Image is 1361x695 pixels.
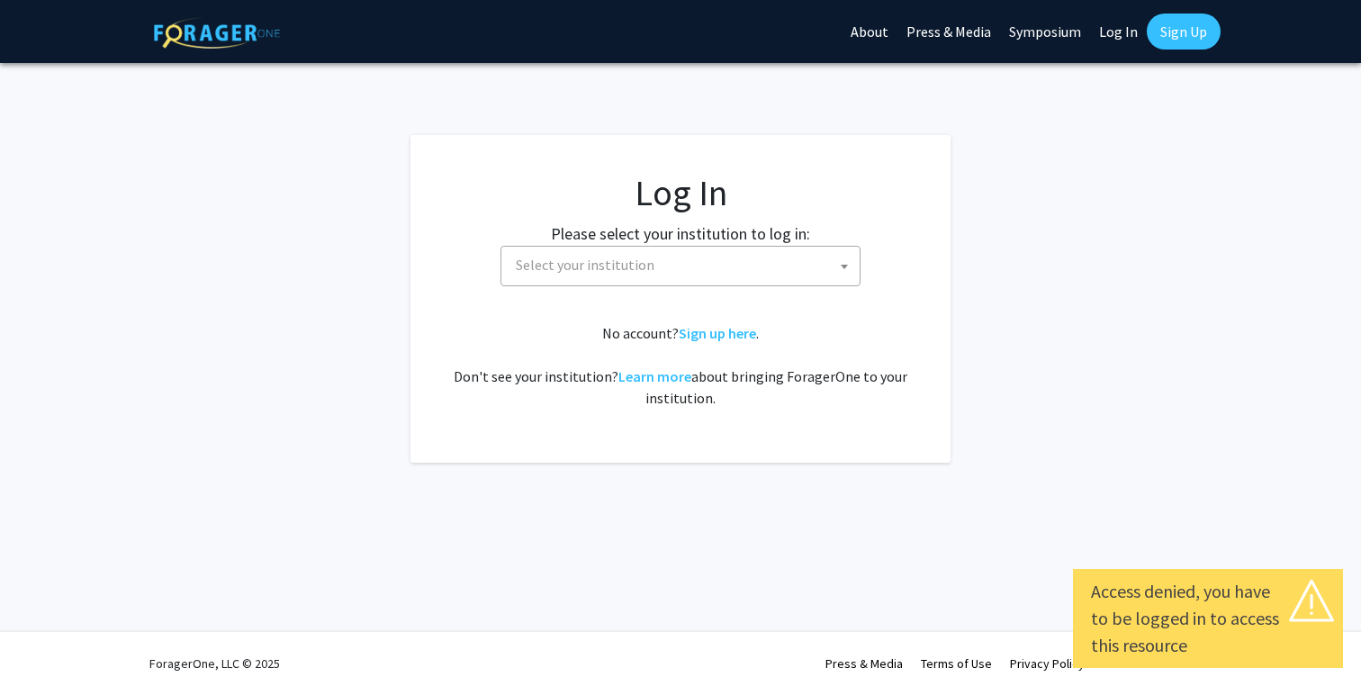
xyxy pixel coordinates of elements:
[1147,14,1221,50] a: Sign Up
[154,17,280,49] img: ForagerOne Logo
[446,171,915,214] h1: Log In
[446,322,915,409] div: No account? . Don't see your institution? about bringing ForagerOne to your institution.
[509,247,860,284] span: Select your institution
[618,367,691,385] a: Learn more about bringing ForagerOne to your institution
[1091,578,1325,659] div: Access denied, you have to be logged in to access this resource
[516,256,654,274] span: Select your institution
[551,221,810,246] label: Please select your institution to log in:
[1010,655,1085,672] a: Privacy Policy
[149,632,280,695] div: ForagerOne, LLC © 2025
[921,655,992,672] a: Terms of Use
[679,324,756,342] a: Sign up here
[500,246,861,286] span: Select your institution
[825,655,903,672] a: Press & Media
